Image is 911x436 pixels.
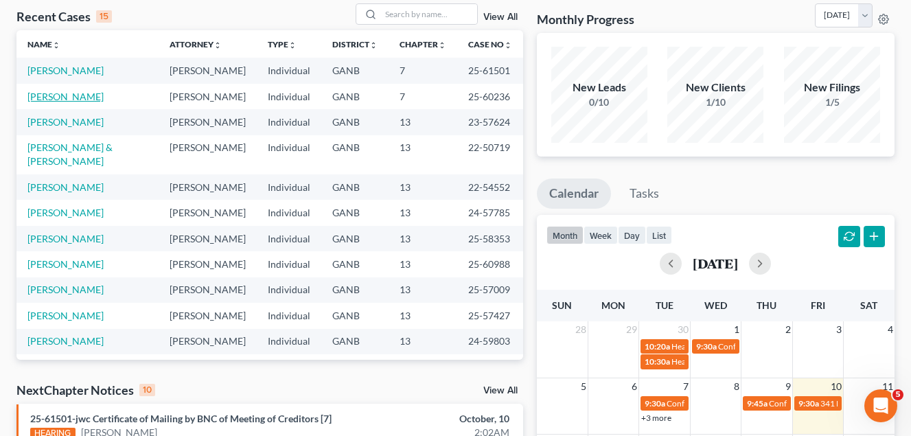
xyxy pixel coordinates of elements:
td: 13 [389,354,457,380]
a: [PERSON_NAME] [27,116,104,128]
td: Individual [257,226,321,251]
i: unfold_more [52,41,60,49]
div: 0/10 [551,95,647,109]
i: unfold_more [504,41,512,49]
a: [PERSON_NAME] & [PERSON_NAME] [27,141,113,167]
td: GANB [321,174,389,200]
td: [PERSON_NAME] [159,174,257,200]
a: [PERSON_NAME] [27,284,104,295]
span: Hearing for [PERSON_NAME] Reset [671,356,800,367]
a: [PERSON_NAME] [27,233,104,244]
span: 9:30a [645,398,665,409]
span: Hearing for [PERSON_NAME] Consent order [671,341,832,352]
td: GANB [321,303,389,328]
td: Individual [257,84,321,109]
td: Individual [257,251,321,277]
td: Individual [257,329,321,354]
div: New Filings [784,80,880,95]
span: 1 [733,321,741,338]
span: 5 [579,378,588,395]
td: [PERSON_NAME] [159,84,257,109]
a: Typeunfold_more [268,39,297,49]
td: 25-60988 [457,251,523,277]
button: month [546,226,584,244]
td: Individual [257,58,321,83]
span: Wed [704,299,727,311]
td: [PERSON_NAME] [159,135,257,174]
td: 25-60236 [457,84,523,109]
span: 30 [676,321,690,338]
td: GANB [321,109,389,135]
td: 7 [389,58,457,83]
a: View All [483,386,518,395]
span: 10:30a [645,356,670,367]
td: 24-62480 [457,354,523,380]
td: Individual [257,200,321,225]
span: 28 [574,321,588,338]
span: Tue [656,299,673,311]
h3: Monthly Progress [537,11,634,27]
span: Sun [552,299,572,311]
a: [PERSON_NAME] [27,258,104,270]
div: NextChapter Notices [16,382,155,398]
td: [PERSON_NAME] [159,58,257,83]
td: 25-57427 [457,303,523,328]
div: New Leads [551,80,647,95]
a: [PERSON_NAME] [27,310,104,321]
span: 11 [881,378,895,395]
span: 2 [784,321,792,338]
a: 25-61501-jwc Certificate of Mailing by BNC of Meeting of Creditors [7] [30,413,332,424]
a: Nameunfold_more [27,39,60,49]
a: [PERSON_NAME] [27,181,104,193]
div: Recent Cases [16,8,112,25]
span: 10:20a [645,341,670,352]
td: Individual [257,174,321,200]
td: GANB [321,354,389,380]
span: 9 [784,378,792,395]
div: 1/5 [784,95,880,109]
td: 22-54552 [457,174,523,200]
i: unfold_more [438,41,446,49]
button: day [618,226,646,244]
td: 13 [389,135,457,174]
span: 9:30a [798,398,819,409]
a: Calendar [537,179,611,209]
td: [PERSON_NAME] [159,303,257,328]
a: Attorneyunfold_more [170,39,222,49]
span: 7 [682,378,690,395]
h2: [DATE] [693,256,738,271]
td: 24-57785 [457,200,523,225]
span: 6 [630,378,638,395]
i: unfold_more [369,41,378,49]
td: GANB [321,84,389,109]
span: Confirmation Hearing for [PERSON_NAME] Reset [718,341,897,352]
span: Mon [601,299,625,311]
span: 3 [835,321,843,338]
div: October, 10 [359,412,509,426]
td: 25-57009 [457,277,523,303]
div: 10 [139,384,155,396]
span: Thu [757,299,776,311]
td: 13 [389,251,457,277]
td: GANB [321,226,389,251]
td: [PERSON_NAME] [159,109,257,135]
td: 13 [389,109,457,135]
td: 13 [389,303,457,328]
i: unfold_more [214,41,222,49]
a: [PERSON_NAME] [27,207,104,218]
input: Search by name... [381,4,477,24]
span: Confirmation Hearing for [PERSON_NAME] Reset to 11/04 [667,398,877,409]
td: GANB [321,135,389,174]
div: 15 [96,10,112,23]
span: Sat [860,299,877,311]
span: 29 [625,321,638,338]
a: +3 more [641,413,671,423]
td: GANB [321,58,389,83]
td: GANB [321,329,389,354]
td: Individual [257,303,321,328]
span: 9:45a [747,398,768,409]
td: [PERSON_NAME] [159,200,257,225]
a: [PERSON_NAME] [27,65,104,76]
span: 10 [829,378,843,395]
span: 8 [733,378,741,395]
